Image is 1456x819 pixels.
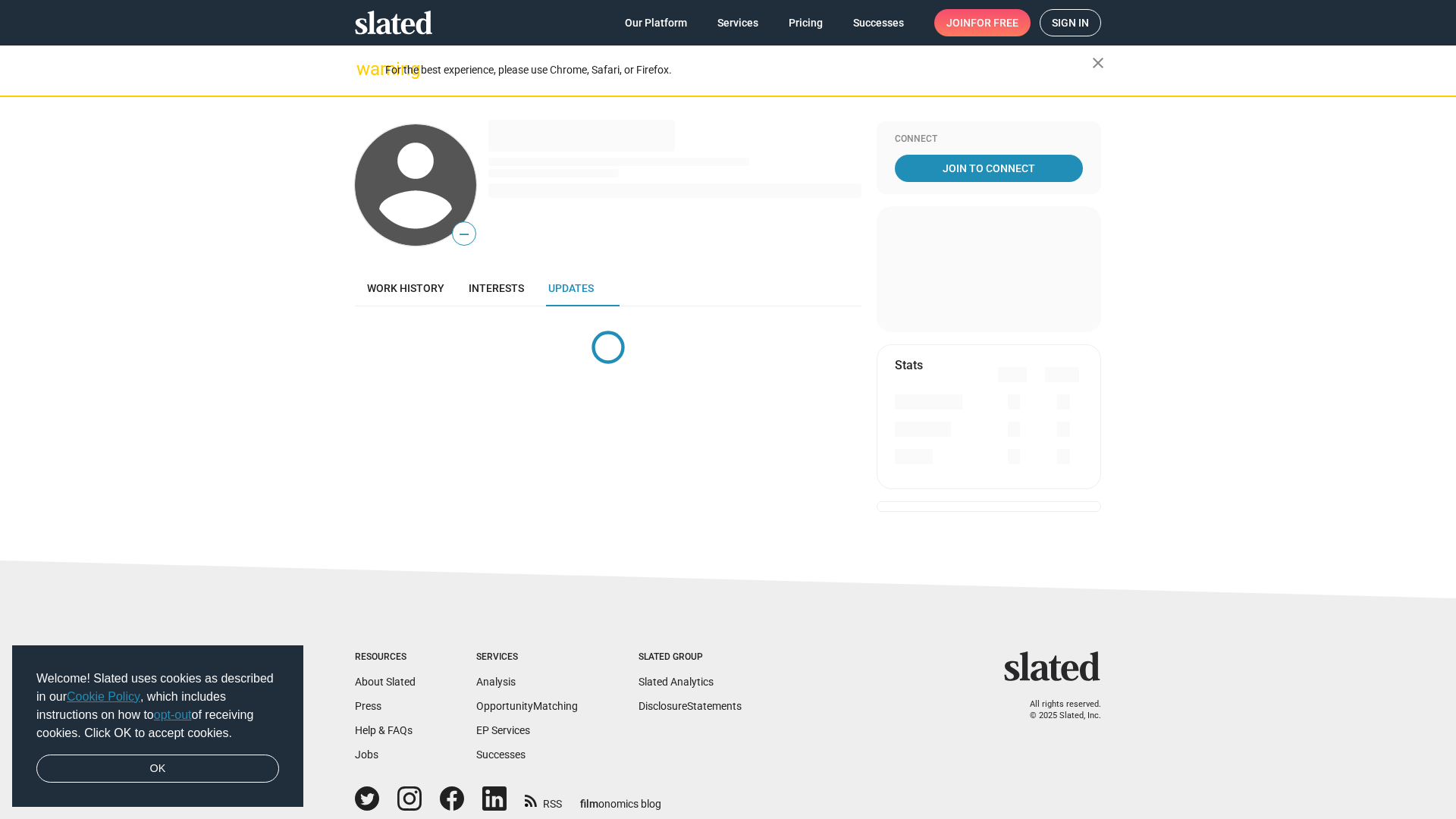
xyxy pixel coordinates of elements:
a: Interests [457,270,536,306]
span: Work history [367,282,444,294]
span: — [453,224,475,244]
mat-icon: warning [356,60,375,78]
a: RSS [525,788,562,811]
a: Work history [355,270,457,306]
span: Successes [853,9,904,36]
div: cookieconsent [12,645,303,808]
a: Sign in [1040,9,1101,36]
a: Help & FAQs [355,724,413,736]
a: Slated Analytics [639,676,714,688]
a: dismiss cookie message [36,755,279,783]
a: Cookie Policy [67,690,140,703]
span: Welcome! Slated uses cookies as described in our , which includes instructions on how to of recei... [36,670,279,742]
span: Pricing [789,9,823,36]
div: Slated Group [639,651,742,664]
div: Services [476,651,578,664]
div: For the best experience, please use Chrome, Safari, or Firefox. [385,60,1092,80]
span: Our Platform [625,9,687,36]
a: EP Services [476,724,530,736]
a: Pricing [777,9,835,36]
a: Jobs [355,748,378,761]
a: Join To Connect [895,155,1083,182]
span: Interests [469,282,524,294]
a: filmonomics blog [580,785,661,811]
span: Join To Connect [898,155,1080,182]
a: Analysis [476,676,516,688]
div: Resources [355,651,416,664]
span: Services [717,9,758,36]
a: OpportunityMatching [476,700,578,712]
a: Press [355,700,381,712]
a: Services [705,9,770,36]
span: Updates [548,282,594,294]
a: Joinfor free [934,9,1031,36]
span: Join [946,9,1018,36]
span: film [580,798,598,810]
a: Successes [841,9,916,36]
a: DisclosureStatements [639,700,742,712]
a: Successes [476,748,526,761]
mat-icon: close [1089,54,1107,72]
div: Connect [895,133,1083,146]
a: Updates [536,270,606,306]
span: Sign in [1052,10,1089,36]
a: opt-out [154,708,192,721]
mat-card-title: Stats [895,357,923,373]
span: for free [971,9,1018,36]
p: All rights reserved. © 2025 Slated, Inc. [1014,699,1101,721]
a: Our Platform [613,9,699,36]
a: About Slated [355,676,416,688]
